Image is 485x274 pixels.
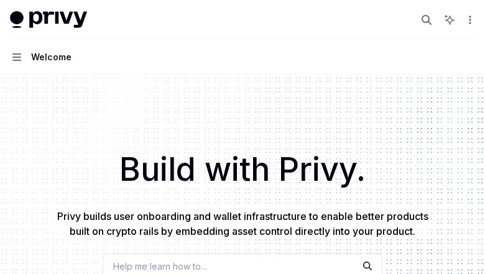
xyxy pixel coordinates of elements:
div: Welcome [31,50,72,65]
img: light logo [10,11,87,29]
span: Privy builds user onboarding and wallet infrastructure to enable better products built on crypto ... [57,210,428,237]
h1: Build with Privy. [20,145,465,194]
span: Help me learn how to… [113,260,208,273]
button: More actions [463,11,475,29]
